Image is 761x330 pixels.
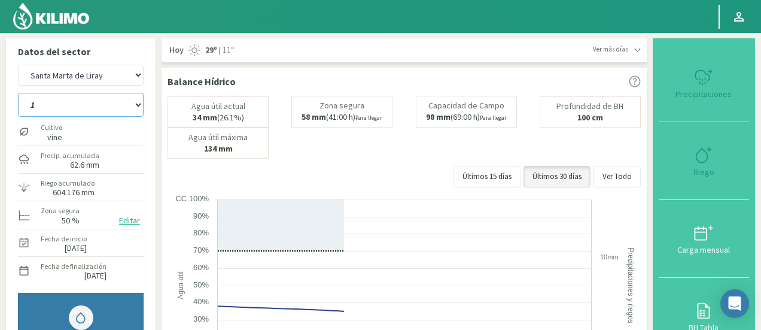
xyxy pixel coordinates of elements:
[41,122,62,133] label: Cultivo
[659,200,749,278] button: Carga mensual
[188,133,248,142] p: Agua útil máxima
[191,102,245,111] p: Agua útil actual
[600,253,619,261] text: 10mm
[662,168,745,176] div: Riego
[302,113,382,122] p: (41:00 h)
[453,166,520,187] button: Últimos 15 días
[41,205,80,216] label: Zona segura
[193,297,209,306] text: 40%
[662,90,745,98] div: Precipitaciones
[65,244,87,252] label: [DATE]
[62,217,80,225] label: 50 %
[84,272,106,280] label: [DATE]
[302,111,326,122] b: 58 mm
[523,166,590,187] button: Últimos 30 días
[18,44,144,59] p: Datos del sector
[41,261,106,272] label: Fecha de finalización
[219,44,221,56] span: |
[193,263,209,272] text: 60%
[205,44,217,55] strong: 29º
[115,214,144,228] button: Editar
[193,211,209,220] text: 90%
[480,114,507,122] small: Para llegar
[41,234,87,244] label: Fecha de inicio
[193,113,244,122] p: (26.1%)
[193,228,209,237] text: 80%
[426,111,450,122] b: 98 mm
[593,44,628,55] span: Ver más días
[168,74,236,89] p: Balance Hídrico
[221,44,234,56] span: 11º
[662,246,745,254] div: Carga mensual
[12,2,90,31] img: Kilimo
[319,101,364,110] p: Zona segura
[41,178,95,189] label: Riego acumulado
[426,113,507,122] p: (69:00 h)
[193,280,209,289] text: 50%
[659,44,749,122] button: Precipitaciones
[577,112,603,123] b: 100 cm
[428,101,504,110] p: Capacidad de Campo
[168,44,184,56] span: Hoy
[176,271,185,299] text: Agua útil
[41,150,99,161] label: Precip. acumulada
[355,114,382,122] small: Para llegar
[659,122,749,200] button: Riego
[41,134,62,141] label: vine
[556,102,623,111] p: Profundidad de BH
[53,189,95,196] label: 604.176 mm
[593,166,641,187] button: Ver Todo
[193,246,209,255] text: 70%
[175,194,209,203] text: CC 100%
[70,161,99,169] label: 62.6 mm
[204,143,233,154] b: 134 mm
[193,112,217,123] b: 34 mm
[626,247,635,323] text: Precipitaciones y riegos
[193,314,209,323] text: 30%
[720,289,749,318] div: Open Intercom Messenger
